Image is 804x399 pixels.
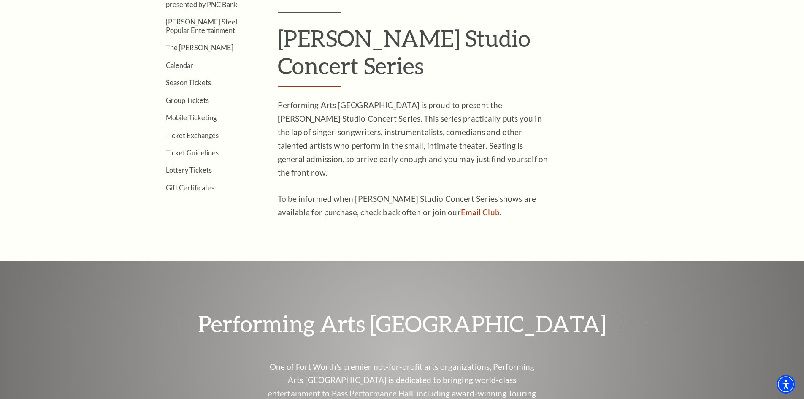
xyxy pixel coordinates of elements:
p: Performing Arts [GEOGRAPHIC_DATA] is proud to present the [PERSON_NAME] Studio Concert Series. Th... [278,98,552,179]
a: Group Tickets [166,96,209,104]
a: [PERSON_NAME] Steel Popular Entertainment [166,18,237,34]
a: Gift Certificates [166,184,214,192]
a: Ticket Guidelines [166,149,219,157]
a: Ticket Exchanges [166,131,219,139]
a: Email Club [461,207,500,217]
a: The [PERSON_NAME] [166,43,233,52]
a: Mobile Ticketing [166,114,217,122]
span: Performing Arts [GEOGRAPHIC_DATA] [181,312,623,335]
a: Calendar [166,61,193,69]
a: Season Tickets [166,79,211,87]
h1: [PERSON_NAME] Studio Concert Series [278,24,552,87]
p: To be informed when [PERSON_NAME] Studio Concert Series shows are available for purchase, check b... [278,192,552,219]
div: Accessibility Menu [777,375,795,394]
a: Lottery Tickets [166,166,212,174]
